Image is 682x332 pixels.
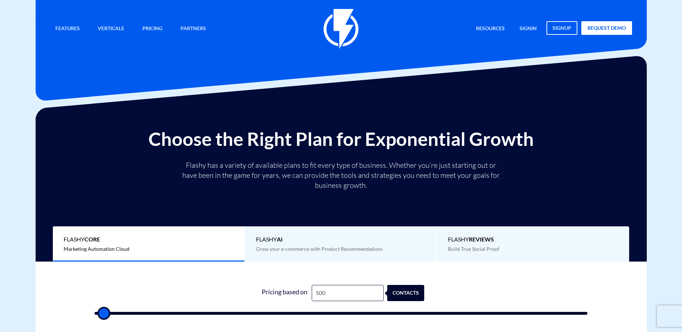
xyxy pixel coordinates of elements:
span: Marketing Automation Cloud [64,246,129,252]
a: Pricing [137,21,168,37]
b: REVIEWS [469,236,494,243]
span: Grow your e-commerce with Product Recommendations [256,246,383,252]
a: Verticals [92,21,129,37]
h2: Choose the Right Plan for Exponential Growth [41,129,641,149]
a: signin [514,21,542,37]
span: Build True Social Proof [448,246,499,252]
p: Flashy has a variety of available plans to fit every type of business. Whether you’re just starti... [179,160,503,190]
a: request demo [581,21,632,35]
b: AI [277,236,283,243]
a: Partners [175,21,211,37]
div: contacts [391,285,428,301]
div: Pricing based on [258,285,312,301]
a: signup [546,21,577,35]
a: Resources [471,21,510,37]
span: Flashy [256,235,426,244]
span: Flashy [64,235,234,244]
a: Features [50,21,85,37]
span: Flashy [448,235,618,244]
b: Core [84,236,100,243]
